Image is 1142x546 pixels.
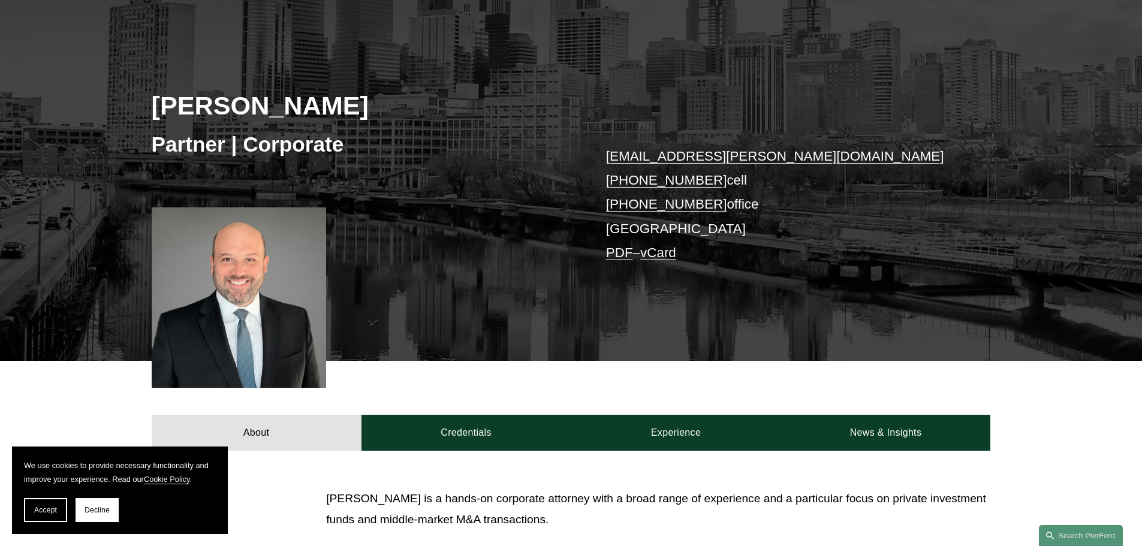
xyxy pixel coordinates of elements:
[606,144,956,266] p: cell office [GEOGRAPHIC_DATA] –
[152,131,571,158] h3: Partner | Corporate
[24,458,216,486] p: We use cookies to provide necessary functionality and improve your experience. Read our .
[361,415,571,451] a: Credentials
[85,506,110,514] span: Decline
[781,415,990,451] a: News & Insights
[606,245,633,260] a: PDF
[326,488,990,530] p: [PERSON_NAME] is a hands-on corporate attorney with a broad range of experience and a particular ...
[34,506,57,514] span: Accept
[606,173,727,188] a: [PHONE_NUMBER]
[24,498,67,522] button: Accept
[152,90,571,121] h2: [PERSON_NAME]
[144,475,190,484] a: Cookie Policy
[152,415,361,451] a: About
[76,498,119,522] button: Decline
[12,447,228,534] section: Cookie banner
[640,245,676,260] a: vCard
[571,415,781,451] a: Experience
[1039,525,1123,546] a: Search this site
[606,197,727,212] a: [PHONE_NUMBER]
[606,149,944,164] a: [EMAIL_ADDRESS][PERSON_NAME][DOMAIN_NAME]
